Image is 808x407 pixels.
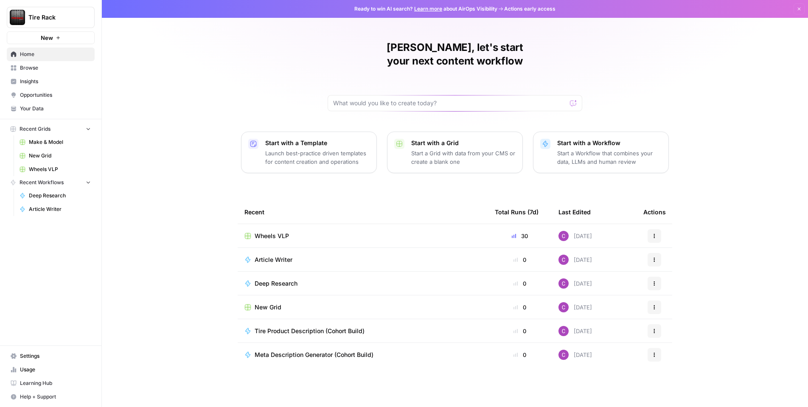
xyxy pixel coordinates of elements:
div: Actions [643,200,666,224]
a: Usage [7,363,95,376]
span: Insights [20,78,91,85]
p: Launch best-practice driven templates for content creation and operations [265,149,370,166]
span: New Grid [29,152,91,160]
div: 0 [495,255,545,264]
a: Insights [7,75,95,88]
img: luj36oym5k2n1kjpnpxn8ikwxuhv [558,231,569,241]
img: luj36oym5k2n1kjpnpxn8ikwxuhv [558,326,569,336]
span: Usage [20,366,91,373]
input: What would you like to create today? [333,99,567,107]
p: Start a Workflow that combines your data, LLMs and human review [557,149,662,166]
a: Article Writer [244,255,481,264]
button: Help + Support [7,390,95,404]
span: Deep Research [29,192,91,199]
span: Learning Hub [20,379,91,387]
a: Learning Hub [7,376,95,390]
span: Home [20,51,91,58]
div: 0 [495,303,545,312]
a: Browse [7,61,95,75]
span: Help + Support [20,393,91,401]
div: [DATE] [558,278,592,289]
p: Start with a Workflow [557,139,662,147]
img: luj36oym5k2n1kjpnpxn8ikwxuhv [558,255,569,265]
span: Article Writer [29,205,91,213]
a: New Grid [16,149,95,163]
span: Browse [20,64,91,72]
span: Recent Workflows [20,179,64,186]
a: Settings [7,349,95,363]
span: Article Writer [255,255,292,264]
button: Start with a WorkflowStart a Workflow that combines your data, LLMs and human review [533,132,669,173]
img: luj36oym5k2n1kjpnpxn8ikwxuhv [558,302,569,312]
a: Make & Model [16,135,95,149]
a: Wheels VLP [16,163,95,176]
a: Opportunities [7,88,95,102]
div: Total Runs (7d) [495,200,539,224]
span: Wheels VLP [255,232,289,240]
a: Your Data [7,102,95,115]
a: Learn more [414,6,442,12]
span: New [41,34,53,42]
img: luj36oym5k2n1kjpnpxn8ikwxuhv [558,278,569,289]
img: luj36oym5k2n1kjpnpxn8ikwxuhv [558,350,569,360]
div: Recent [244,200,481,224]
div: [DATE] [558,255,592,265]
button: New [7,31,95,44]
span: Tire Rack [28,13,80,22]
a: Deep Research [16,189,95,202]
span: Wheels VLP [29,166,91,173]
p: Start a Grid with data from your CMS or create a blank one [411,149,516,166]
span: New Grid [255,303,281,312]
a: Meta Description Generator (Cohort Build) [244,351,481,359]
div: 0 [495,327,545,335]
button: Start with a GridStart a Grid with data from your CMS or create a blank one [387,132,523,173]
div: [DATE] [558,231,592,241]
span: Tire Product Description (Cohort Build) [255,327,365,335]
p: Start with a Template [265,139,370,147]
a: Article Writer [16,202,95,216]
span: Meta Description Generator (Cohort Build) [255,351,373,359]
button: Recent Workflows [7,176,95,189]
div: 30 [495,232,545,240]
p: Start with a Grid [411,139,516,147]
span: Opportunities [20,91,91,99]
div: [DATE] [558,302,592,312]
a: Home [7,48,95,61]
button: Start with a TemplateLaunch best-practice driven templates for content creation and operations [241,132,377,173]
div: 0 [495,351,545,359]
span: Actions early access [504,5,555,13]
div: 0 [495,279,545,288]
span: Recent Grids [20,125,50,133]
span: Settings [20,352,91,360]
span: Your Data [20,105,91,112]
div: [DATE] [558,350,592,360]
a: Deep Research [244,279,481,288]
h1: [PERSON_NAME], let's start your next content workflow [328,41,582,68]
a: Tire Product Description (Cohort Build) [244,327,481,335]
div: [DATE] [558,326,592,336]
img: Tire Rack Logo [10,10,25,25]
span: Ready to win AI search? about AirOps Visibility [354,5,497,13]
a: Wheels VLP [244,232,481,240]
button: Recent Grids [7,123,95,135]
div: Last Edited [558,200,591,224]
span: Deep Research [255,279,297,288]
button: Workspace: Tire Rack [7,7,95,28]
span: Make & Model [29,138,91,146]
a: New Grid [244,303,481,312]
